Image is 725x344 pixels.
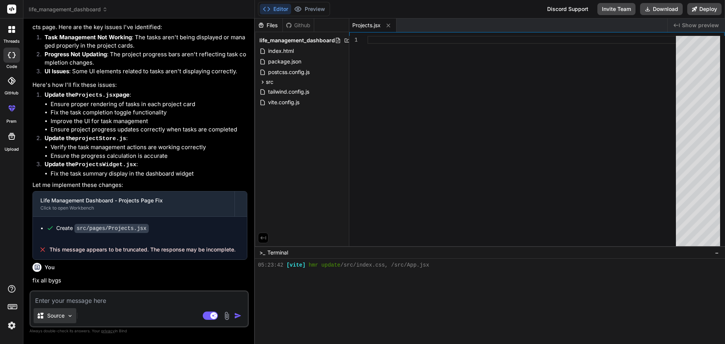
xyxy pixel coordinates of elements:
[39,67,247,78] li: : Some UI elements related to tasks aren't displaying correctly.
[45,134,247,143] p: :
[6,63,17,70] label: code
[32,81,247,89] p: Here's how I'll fix these issues:
[5,319,18,332] img: settings
[45,160,247,170] p: :
[260,4,291,14] button: Editor
[687,3,722,15] button: Deploy
[349,36,358,44] div: 1
[51,108,247,117] li: Fix the task completion toggle functionality
[5,90,19,96] label: GitHub
[5,146,19,153] label: Upload
[45,134,126,142] strong: Update the
[51,152,247,160] li: Ensure the progress calculation is accurate
[51,125,247,134] li: Ensure project progress updates correctly when tasks are completed
[267,249,288,256] span: Terminal
[75,162,136,168] code: ProjectsWidget.jsx
[32,276,247,285] p: fix all bygs
[45,91,130,98] strong: Update the page
[29,6,108,13] span: life_management_dashboard
[40,197,227,204] div: Life Management Dashboard - Projects Page Fix
[259,37,335,44] span: life_management_dashboard
[309,262,341,269] span: hmr update
[258,262,283,269] span: 05:23:42
[101,329,115,333] span: privacy
[267,98,300,107] span: vite.config.js
[341,262,429,269] span: /src/index.css, /src/App.jsx
[45,34,132,41] strong: Task Management Not Working
[287,262,305,269] span: [vite]
[45,68,69,75] strong: UI Issues
[74,224,149,233] code: src/pages/Projects.jsx
[45,91,247,100] p: :
[33,191,234,216] button: Life Management Dashboard - Projects Page FixClick to open Workbench
[640,3,683,15] button: Download
[39,33,247,50] li: : The tasks aren't being displayed or managed properly in the project cards.
[222,312,231,320] img: attachment
[51,117,247,126] li: Improve the UI for task management
[67,313,73,319] img: Pick Models
[352,22,381,29] span: Projects.jsx
[715,249,719,256] span: −
[51,170,247,178] li: Fix the task summary display in the dashboard widget
[267,57,302,66] span: package.json
[49,246,236,253] span: This message appears to be truncated. The response may be incomplete.
[51,100,247,109] li: Ensure proper rendering of tasks in each project card
[267,87,310,96] span: tailwind.config.js
[6,118,17,125] label: prem
[75,136,126,142] code: projectStore.js
[713,247,720,259] button: −
[56,224,149,232] div: Create
[32,181,247,190] p: Let me implement these changes:
[47,312,65,319] p: Source
[39,50,247,67] li: : The project progress bars aren't reflecting task completion changes.
[597,3,636,15] button: Invite Team
[255,22,282,29] div: Files
[45,264,55,271] h6: You
[283,22,314,29] div: Github
[543,3,593,15] div: Discord Support
[267,46,295,56] span: index.html
[267,68,310,77] span: postcss.config.js
[259,249,265,256] span: >_
[682,22,719,29] span: Show preview
[75,92,116,99] code: Projects.jsx
[29,327,249,335] p: Always double-check its answers. Your in Bind
[3,38,20,45] label: threads
[40,205,227,211] div: Click to open Workbench
[51,143,247,152] li: Verify the task management actions are working correctly
[45,160,136,168] strong: Update the
[266,78,273,86] span: src
[291,4,328,14] button: Preview
[234,312,242,319] img: icon
[45,51,107,58] strong: Progress Not Updating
